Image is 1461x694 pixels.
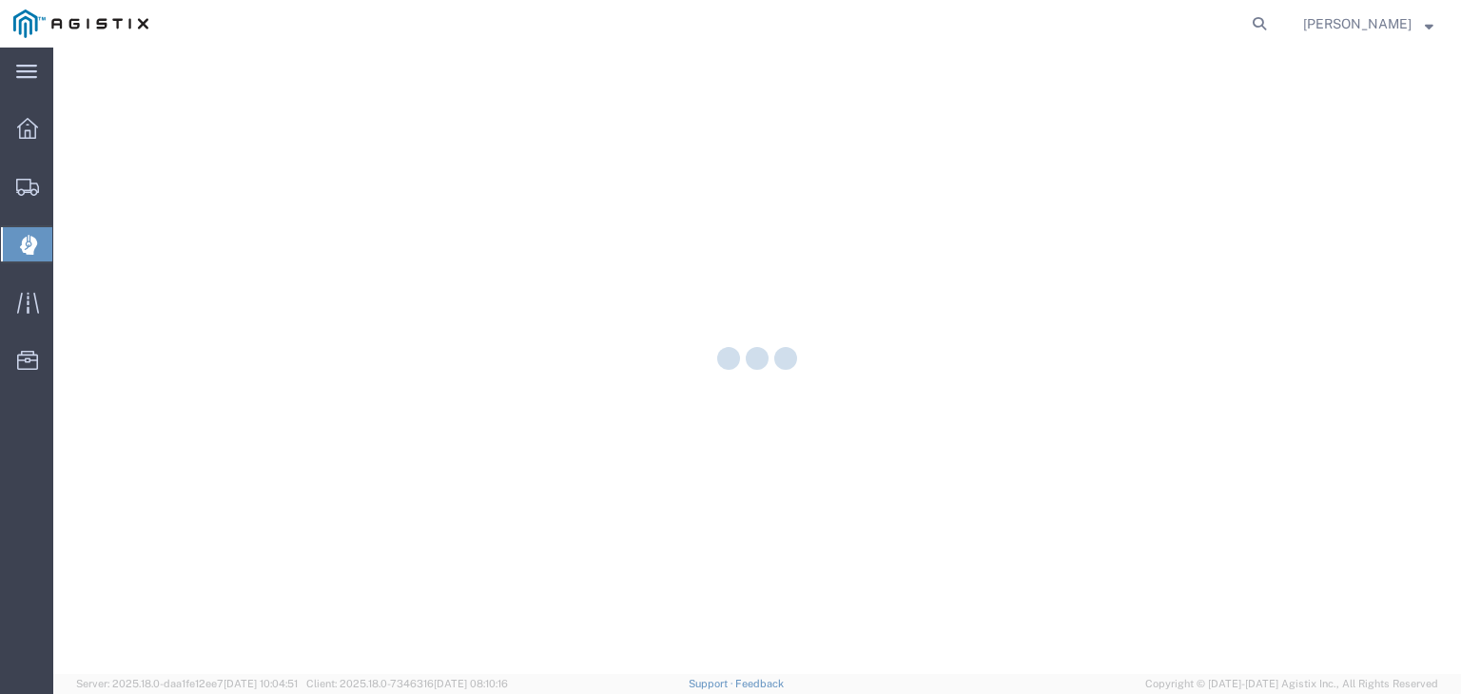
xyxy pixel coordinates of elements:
[434,678,508,689] span: [DATE] 08:10:16
[1145,676,1438,692] span: Copyright © [DATE]-[DATE] Agistix Inc., All Rights Reserved
[689,678,736,689] a: Support
[306,678,508,689] span: Client: 2025.18.0-7346316
[13,10,148,38] img: logo
[76,678,298,689] span: Server: 2025.18.0-daa1fe12ee7
[1302,12,1434,35] button: [PERSON_NAME]
[735,678,784,689] a: Feedback
[1303,13,1412,34] span: Lorretta Ayala
[224,678,298,689] span: [DATE] 10:04:51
